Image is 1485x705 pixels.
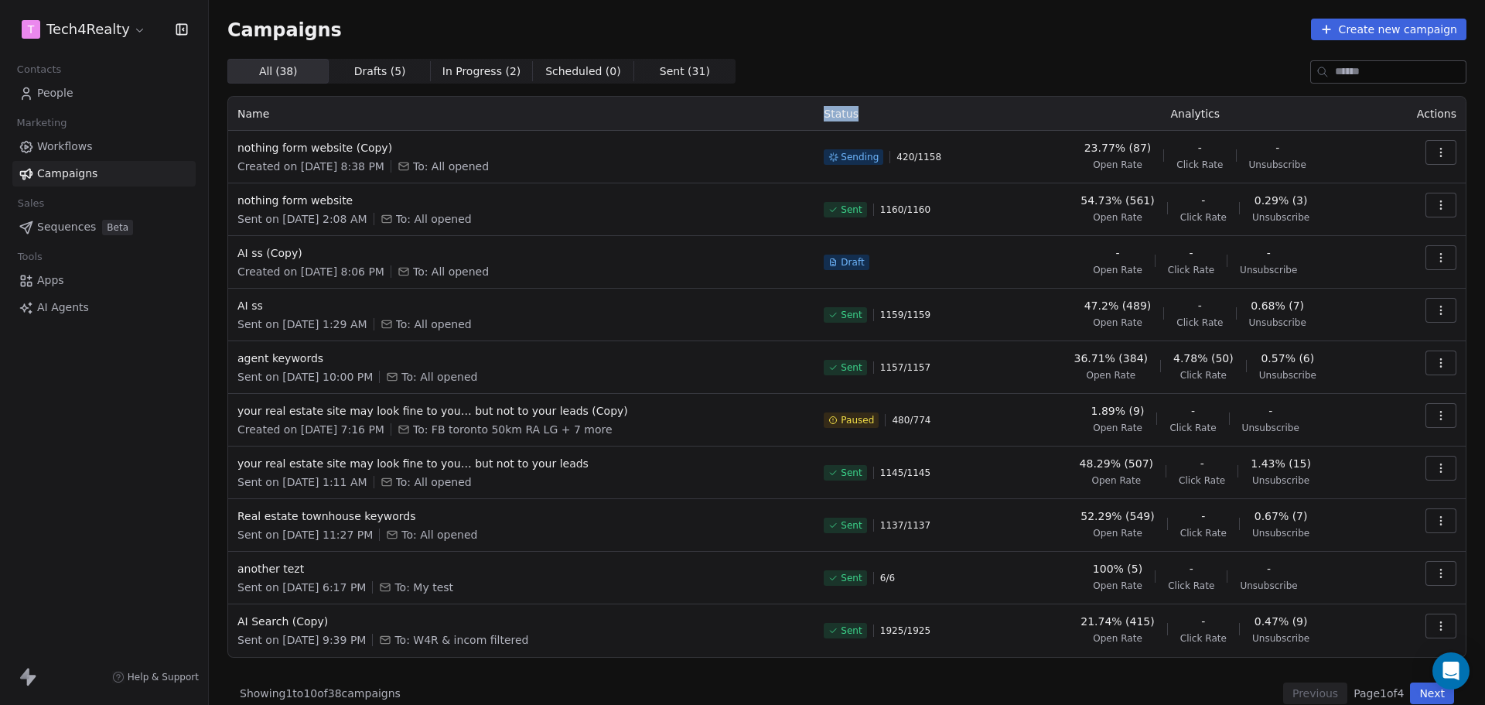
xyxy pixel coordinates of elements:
[237,508,805,524] span: Real estate townhouse keywords
[841,256,864,269] span: Draft
[413,422,613,437] span: To: FB toronto 50km RA LG + 7 more
[401,527,477,542] span: To: All opened
[1115,245,1119,261] span: -
[1093,561,1142,577] span: 100% (5)
[37,219,96,235] span: Sequences
[1198,298,1202,313] span: -
[37,272,64,289] span: Apps
[1382,97,1466,131] th: Actions
[1093,211,1142,224] span: Open Rate
[1200,456,1204,471] span: -
[12,268,196,293] a: Apps
[1093,159,1142,171] span: Open Rate
[1267,245,1271,261] span: -
[841,309,862,321] span: Sent
[1252,527,1309,539] span: Unsubscribe
[228,97,814,131] th: Name
[1091,474,1141,487] span: Open Rate
[240,686,401,701] span: Showing 1 to 10 of 38 campaigns
[237,140,805,156] span: nothing form website (Copy)
[1283,683,1347,704] button: Previous
[1267,561,1271,577] span: -
[237,211,367,227] span: Sent on [DATE] 2:08 AM
[1080,508,1154,524] span: 52.29% (549)
[1173,351,1234,366] span: 4.78% (50)
[1268,403,1272,419] span: -
[413,264,489,279] span: To: All opened
[880,519,930,532] span: 1137 / 1137
[227,19,342,40] span: Campaigns
[1311,19,1466,40] button: Create new campaign
[1201,193,1205,208] span: -
[1008,97,1382,131] th: Analytics
[1252,211,1309,224] span: Unsubscribe
[1259,369,1316,382] span: Unsubscribe
[841,519,862,532] span: Sent
[1080,456,1153,471] span: 48.29% (507)
[1249,317,1306,329] span: Unsubscribe
[1093,632,1142,645] span: Open Rate
[880,572,895,584] span: 6 / 6
[841,361,862,374] span: Sent
[1179,474,1225,487] span: Click Rate
[396,211,472,227] span: To: All opened
[880,625,930,637] span: 1925 / 1925
[37,166,97,182] span: Campaigns
[1180,369,1227,382] span: Click Rate
[1093,422,1142,434] span: Open Rate
[1240,264,1297,276] span: Unsubscribe
[401,369,477,385] span: To: All opened
[37,299,89,316] span: AI Agents
[1251,298,1304,313] span: 0.68% (7)
[841,414,874,426] span: Paused
[128,671,199,683] span: Help & Support
[545,63,621,80] span: Scheduled ( 0 )
[237,264,384,279] span: Created on [DATE] 8:06 PM
[112,671,199,683] a: Help & Support
[660,63,710,80] span: Sent ( 31 )
[1252,474,1309,487] span: Unsubscribe
[12,295,196,320] a: AI Agents
[1255,193,1308,208] span: 0.29% (3)
[1080,614,1154,629] span: 21.74% (415)
[1201,508,1205,524] span: -
[1084,298,1152,313] span: 47.2% (489)
[1190,561,1193,577] span: -
[1251,456,1311,471] span: 1.43% (15)
[1093,264,1142,276] span: Open Rate
[841,625,862,637] span: Sent
[1169,422,1216,434] span: Click Rate
[880,204,930,216] span: 1160 / 1160
[1180,211,1227,224] span: Click Rate
[237,403,805,419] span: your real estate site may look fine to you… but not to your leads (Copy)
[1242,422,1299,434] span: Unsubscribe
[841,467,862,479] span: Sent
[354,63,406,80] span: Drafts ( 5 )
[1091,403,1145,419] span: 1.89% (9)
[892,414,930,426] span: 480 / 774
[237,614,805,629] span: AI Search (Copy)
[1255,508,1308,524] span: 0.67% (7)
[237,245,805,261] span: AI ss (Copy)
[237,159,384,174] span: Created on [DATE] 8:38 PM
[1180,632,1227,645] span: Click Rate
[841,151,879,163] span: Sending
[237,193,805,208] span: nothing form website
[11,192,51,215] span: Sales
[37,85,73,101] span: People
[237,351,805,366] span: agent keywords
[896,151,941,163] span: 420 / 1158
[102,220,133,235] span: Beta
[37,139,93,155] span: Workflows
[1093,580,1142,592] span: Open Rate
[28,22,35,37] span: T
[237,456,805,471] span: your real estate site may look fine to you… but not to your leads
[12,80,196,106] a: People
[1093,527,1142,539] span: Open Rate
[237,369,373,385] span: Sent on [DATE] 10:00 PM
[1261,351,1314,366] span: 0.57% (6)
[1198,140,1202,156] span: -
[12,214,196,240] a: SequencesBeta
[237,317,367,332] span: Sent on [DATE] 1:29 AM
[11,245,49,269] span: Tools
